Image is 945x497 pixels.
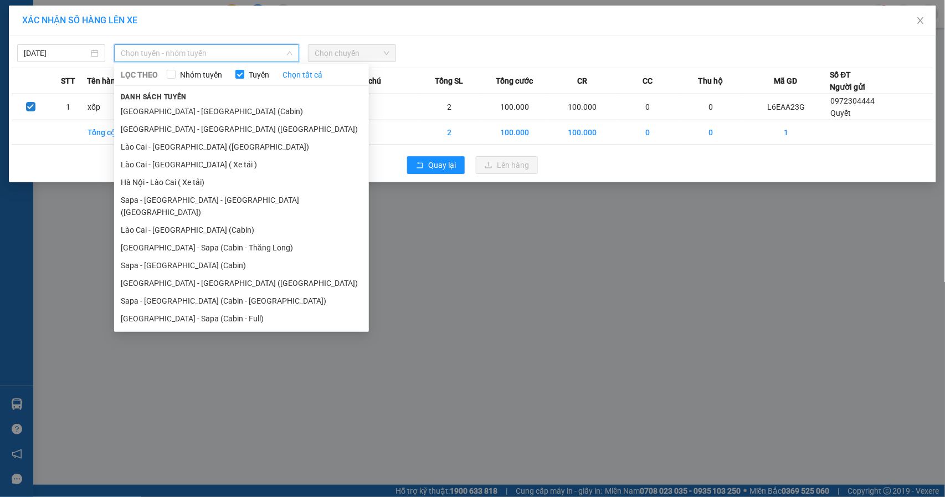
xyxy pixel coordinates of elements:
li: [GEOGRAPHIC_DATA] - Sapa (Cabin - Thăng Long) [114,239,369,257]
span: Quyết [831,109,851,117]
input: 12/09/2025 [24,47,89,59]
span: down [286,50,293,57]
td: 2 [418,120,481,145]
li: Lào Cai - [GEOGRAPHIC_DATA] ( Xe tải ) [114,156,369,173]
span: Nhóm tuyến [176,69,227,81]
td: 1 [742,120,830,145]
li: Sapa - [GEOGRAPHIC_DATA] - [GEOGRAPHIC_DATA] ([GEOGRAPHIC_DATA]) [114,191,369,221]
td: --- [355,94,418,120]
span: CR [577,75,587,87]
span: Tên hàng [87,75,120,87]
li: Lào Cai - [GEOGRAPHIC_DATA] (Cabin) [114,221,369,239]
span: Chọn chuyến [315,45,389,62]
td: 100.000 [548,120,617,145]
span: Tổng cước [496,75,533,87]
li: [GEOGRAPHIC_DATA] - [GEOGRAPHIC_DATA] (Cabin) [114,103,369,120]
td: 0 [617,120,680,145]
span: Mã GD [774,75,798,87]
li: Lào Cai - [GEOGRAPHIC_DATA] ([GEOGRAPHIC_DATA]) [114,138,369,156]
button: rollbackQuay lại [407,156,465,174]
li: [GEOGRAPHIC_DATA] - [GEOGRAPHIC_DATA] ([GEOGRAPHIC_DATA]) [114,274,369,292]
div: Số ĐT Người gửi [830,69,866,93]
li: [GEOGRAPHIC_DATA] - [GEOGRAPHIC_DATA] ([GEOGRAPHIC_DATA]) [114,120,369,138]
td: 2 [418,94,481,120]
td: 100.000 [548,94,617,120]
span: Thu hộ [698,75,723,87]
span: XÁC NHẬN SỐ HÀNG LÊN XE [22,15,137,25]
span: Tổng SL [435,75,463,87]
span: 0972304444 [831,96,875,105]
td: 100.000 [481,94,549,120]
li: Sapa - [GEOGRAPHIC_DATA] (Cabin) [114,257,369,274]
span: Quay lại [428,159,456,171]
span: rollback [416,161,424,170]
td: 100.000 [481,120,549,145]
span: CC [643,75,653,87]
td: L6EAA23G [742,94,830,120]
span: Tuyến [244,69,274,81]
td: 0 [679,120,742,145]
td: 0 [617,94,680,120]
td: 0 [679,94,742,120]
span: Chọn tuyến - nhóm tuyến [121,45,292,62]
span: STT [61,75,75,87]
li: Sapa - [GEOGRAPHIC_DATA] (Cabin - [GEOGRAPHIC_DATA]) [114,292,369,310]
li: [GEOGRAPHIC_DATA] - Sapa (Cabin - Full) [114,310,369,327]
li: Hà Nội - Lào Cai ( Xe tải) [114,173,369,191]
td: xốp [87,94,150,120]
button: Close [905,6,936,37]
td: 1 [49,94,87,120]
span: Danh sách tuyến [114,92,193,102]
button: uploadLên hàng [476,156,538,174]
td: Tổng cộng [87,120,150,145]
a: Chọn tất cả [283,69,322,81]
span: LỌC THEO [121,69,158,81]
span: close [916,16,925,25]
